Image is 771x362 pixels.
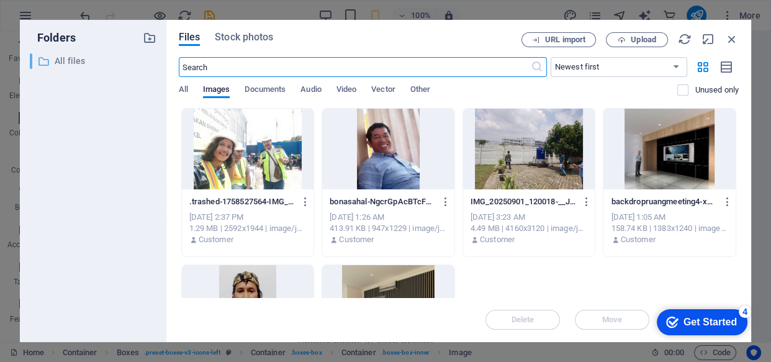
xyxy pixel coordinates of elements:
[215,30,273,45] span: Stock photos
[330,212,447,223] div: [DATE] 1:26 AM
[336,82,356,99] span: Video
[631,36,656,43] span: Upload
[521,32,596,47] button: URL import
[37,14,90,25] div: Get Started
[55,54,133,68] p: All files
[330,223,447,234] div: 413.91 KB | 947x1229 | image/jpeg
[339,234,374,245] p: Customer
[30,30,76,46] p: Folders
[678,32,692,46] i: Reload
[300,82,321,99] span: Audio
[611,196,716,207] p: backdropruangmeeting4-xBc7b4KAUot5qdPSEDhP0w.jpg
[471,223,588,234] div: 4.49 MB | 4160x3120 | image/jpeg
[179,30,201,45] span: Files
[606,32,668,47] button: Upload
[189,223,307,234] div: 1.29 MB | 2592x1944 | image/jpeg
[611,212,728,223] div: [DATE] 1:05 AM
[10,6,101,32] div: Get Started 4 items remaining, 20% complete
[30,53,32,69] div: ​
[189,212,307,223] div: [DATE] 2:37 PM
[189,196,295,207] p: .trashed-1758527564-IMG_20250822_101811-DchQO5j8ZQLyYu1Fp9gmzg.jpg
[695,84,739,96] p: Displays only files that are not in use on the website. Files added during this session can still...
[545,36,585,43] span: URL import
[471,196,576,207] p: IMG_20250901_120018-__JoQ8bP5otz_bpPOuCC_g.jpg
[621,234,656,245] p: Customer
[701,32,715,46] i: Minimize
[371,82,395,99] span: Vector
[725,32,739,46] i: Close
[611,223,728,234] div: 158.74 KB | 1383x1240 | image/jpeg
[203,82,230,99] span: Images
[410,82,430,99] span: Other
[179,82,188,99] span: All
[143,31,156,45] i: Create new folder
[92,2,104,15] div: 4
[245,82,286,99] span: Documents
[471,212,588,223] div: [DATE] 3:23 AM
[199,234,233,245] p: Customer
[480,234,515,245] p: Customer
[179,57,531,77] input: Search
[330,196,435,207] p: bonasahal-NgcrGpAcBTcFx3zgCUDYZw.jpg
